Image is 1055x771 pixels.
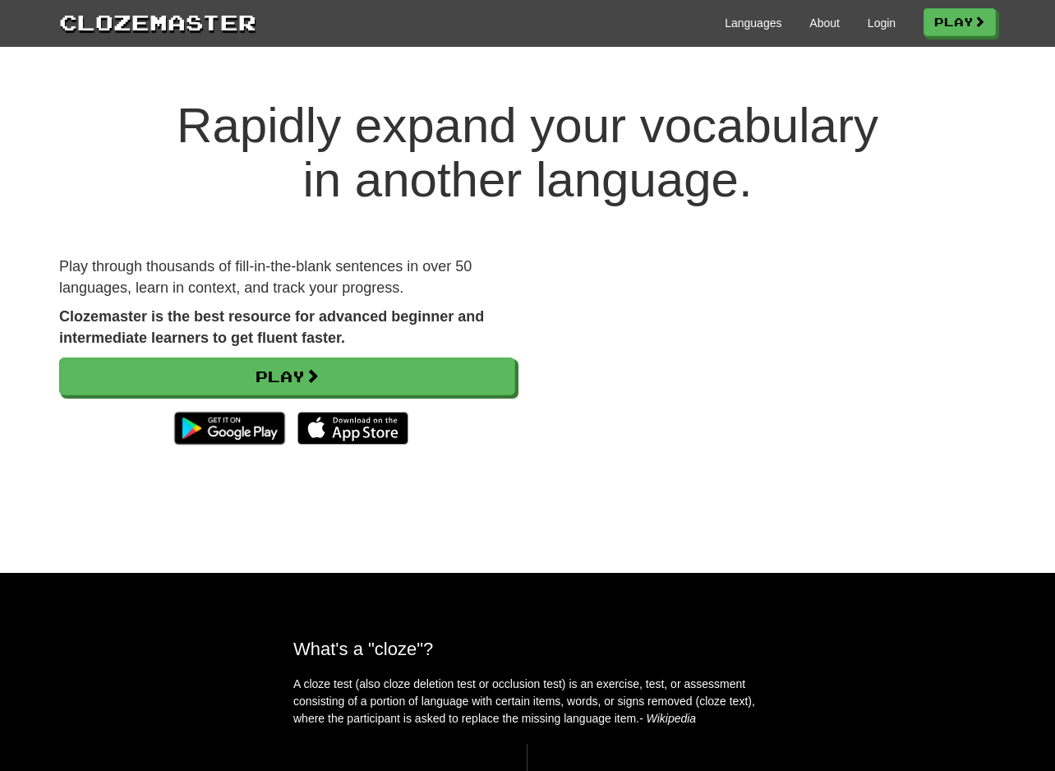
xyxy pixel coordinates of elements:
a: Login [868,15,896,31]
p: Play through thousands of fill-in-the-blank sentences in over 50 languages, learn in context, and... [59,256,515,298]
h2: What's a "cloze"? [293,639,762,659]
a: Clozemaster [59,7,256,37]
em: - Wikipedia [639,712,696,725]
a: Languages [725,15,781,31]
img: Get it on Google Play [166,404,293,453]
strong: Clozemaster is the best resource for advanced beginner and intermediate learners to get fluent fa... [59,308,484,346]
img: Download_on_the_App_Store_Badge_US-UK_135x40-25178aeef6eb6b83b96f5f2d004eda3bffbb37122de64afbaef7... [297,412,408,445]
a: About [809,15,840,31]
p: A cloze test (also cloze deletion test or occlusion test) is an exercise, test, or assessment con... [293,676,762,727]
a: Play [924,8,996,36]
a: Play [59,358,515,395]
